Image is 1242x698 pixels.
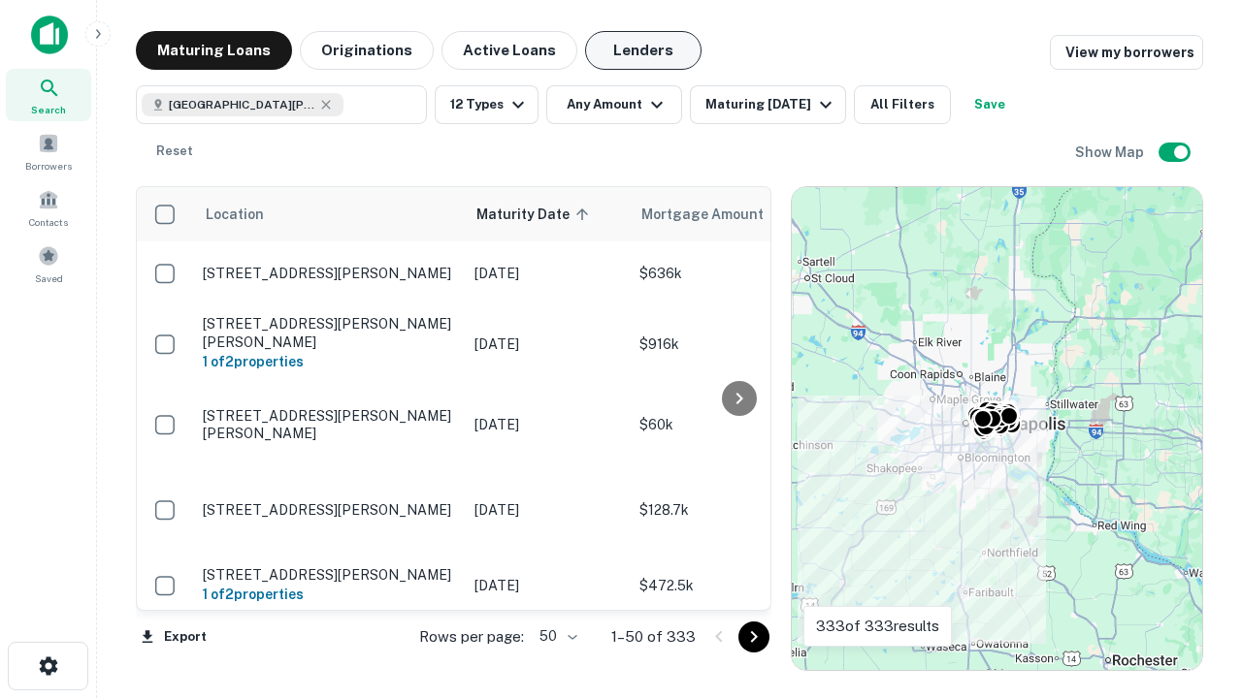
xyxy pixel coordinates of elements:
button: Active Loans [441,31,577,70]
button: Go to next page [738,621,769,652]
button: Originations [300,31,434,70]
h6: Show Map [1075,142,1147,163]
a: Borrowers [6,125,91,177]
p: [STREET_ADDRESS][PERSON_NAME] [203,265,455,282]
button: Lenders [585,31,702,70]
p: [STREET_ADDRESS][PERSON_NAME] [203,501,455,519]
p: [DATE] [474,333,620,355]
button: Save your search to get updates of matches that match your search criteria. [959,85,1021,124]
p: 1–50 of 333 [611,625,696,649]
a: Saved [6,238,91,290]
h6: 1 of 2 properties [203,351,455,372]
p: $916k [639,333,833,355]
p: $472.5k [639,575,833,596]
button: All Filters [854,85,951,124]
button: Export [136,622,212,651]
th: Mortgage Amount [630,187,843,241]
div: 50 [532,622,580,650]
img: capitalize-icon.png [31,16,68,54]
h6: 1 of 2 properties [203,584,455,605]
p: [DATE] [474,499,620,521]
span: Mortgage Amount [641,203,789,226]
span: Maturity Date [476,203,595,226]
span: Saved [35,270,63,286]
p: Rows per page: [419,625,524,649]
a: Search [6,69,91,121]
p: $60k [639,414,833,435]
div: 0 0 [792,187,1202,670]
p: [DATE] [474,575,620,596]
p: $128.7k [639,499,833,521]
button: Any Amount [546,85,682,124]
p: [DATE] [474,263,620,284]
a: View my borrowers [1050,35,1203,70]
p: $636k [639,263,833,284]
div: Maturing [DATE] [705,93,837,116]
button: 12 Types [435,85,539,124]
p: [DATE] [474,414,620,435]
span: Search [31,102,66,117]
p: [STREET_ADDRESS][PERSON_NAME][PERSON_NAME] [203,315,455,350]
span: Contacts [29,214,68,230]
span: [GEOGRAPHIC_DATA][PERSON_NAME], [GEOGRAPHIC_DATA], [GEOGRAPHIC_DATA] [169,96,314,113]
a: Contacts [6,181,91,234]
span: Borrowers [25,158,72,174]
iframe: Chat Widget [1145,481,1242,574]
p: [STREET_ADDRESS][PERSON_NAME][PERSON_NAME] [203,407,455,442]
p: [STREET_ADDRESS][PERSON_NAME] [203,566,455,584]
button: Maturing [DATE] [690,85,846,124]
button: Maturing Loans [136,31,292,70]
span: Location [205,203,264,226]
button: Reset [144,132,206,171]
th: Location [193,187,465,241]
p: 333 of 333 results [816,615,939,638]
th: Maturity Date [465,187,630,241]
